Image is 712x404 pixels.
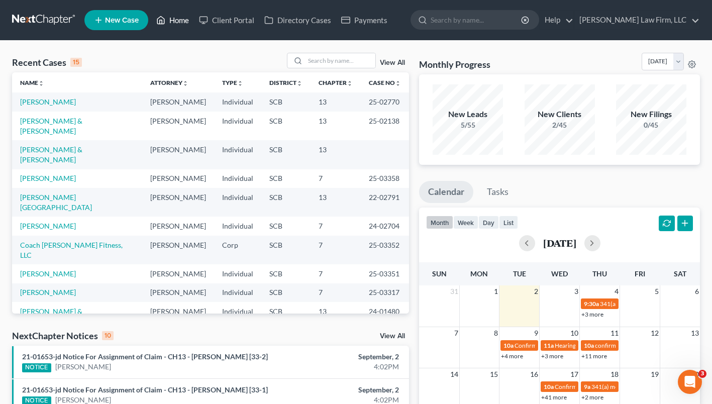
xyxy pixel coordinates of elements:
a: Client Portal [194,11,259,29]
a: Typeunfold_more [222,79,243,86]
a: Calendar [419,181,473,203]
a: [PERSON_NAME][GEOGRAPHIC_DATA] [20,193,92,212]
div: 15 [70,58,82,67]
a: [PERSON_NAME] Law Firm, LLC [574,11,699,29]
span: 3 [573,285,579,297]
span: 17 [569,368,579,380]
td: Individual [214,264,261,283]
a: View All [380,333,405,340]
span: 9:30a [584,300,599,308]
td: SCB [261,217,311,235]
a: [PERSON_NAME] [20,222,76,230]
span: 341(a) meeting for [PERSON_NAME] [600,300,697,308]
td: 25-02138 [361,112,409,140]
a: Help [540,11,573,29]
span: 6 [694,285,700,297]
td: 25-03317 [361,283,409,302]
a: View All [380,59,405,66]
h2: [DATE] [543,238,576,248]
a: +41 more [541,393,567,401]
span: 2 [533,285,539,297]
td: 25-02770 [361,92,409,111]
div: September, 2 [280,352,399,362]
span: 7 [453,327,459,339]
a: +4 more [501,352,523,360]
input: Search by name... [305,53,375,68]
span: Mon [470,269,488,278]
span: 31 [449,285,459,297]
td: SCB [261,140,311,169]
span: 3 [698,370,706,378]
td: Individual [214,92,261,111]
a: Chapterunfold_more [319,79,353,86]
span: 18 [609,368,620,380]
td: SCB [261,169,311,188]
span: 20 [690,368,700,380]
td: SCB [261,236,311,264]
td: 13 [311,140,361,169]
i: unfold_more [237,80,243,86]
a: Districtunfold_more [269,79,302,86]
span: 9a [584,383,590,390]
span: 15 [489,368,499,380]
span: 10a [584,342,594,349]
div: NOTICE [22,363,51,372]
span: Fri [635,269,645,278]
td: SCB [261,264,311,283]
a: 21-01653-jd Notice For Assignment of Claim - CH13 - [PERSON_NAME] [33-1] [22,385,268,394]
i: unfold_more [347,80,353,86]
span: Tue [513,269,526,278]
a: +2 more [581,393,603,401]
span: 341(a) meeting for [PERSON_NAME] [591,383,688,390]
td: 13 [311,92,361,111]
a: Case Nounfold_more [369,79,401,86]
a: +3 more [581,311,603,318]
span: 10 [569,327,579,339]
td: 24-02704 [361,217,409,235]
span: 8 [493,327,499,339]
span: 14 [449,368,459,380]
td: Individual [214,112,261,140]
span: 10a [503,342,514,349]
td: SCB [261,302,311,331]
td: Individual [214,217,261,235]
iframe: Intercom live chat [678,370,702,394]
td: [PERSON_NAME] [142,236,214,264]
a: [PERSON_NAME] [20,288,76,296]
a: Tasks [478,181,518,203]
i: unfold_more [296,80,302,86]
div: Recent Cases [12,56,82,68]
td: SCB [261,112,311,140]
a: [PERSON_NAME] & [PERSON_NAME] [20,145,82,164]
td: 13 [311,112,361,140]
td: SCB [261,188,311,217]
i: unfold_more [38,80,44,86]
td: 25-03358 [361,169,409,188]
td: 7 [311,169,361,188]
a: 21-01653-jd Notice For Assignment of Claim - CH13 - [PERSON_NAME] [33-2] [22,352,268,361]
span: Hearing for [PERSON_NAME] and [PERSON_NAME] [555,342,692,349]
a: Coach [PERSON_NAME] Fitness, LLC [20,241,123,259]
span: 16 [529,368,539,380]
span: 1 [493,285,499,297]
span: Confirmation hearing for [PERSON_NAME] [515,342,629,349]
div: 10 [102,331,114,340]
span: Sat [674,269,686,278]
td: 13 [311,188,361,217]
span: 12 [650,327,660,339]
td: [PERSON_NAME] [142,283,214,302]
span: 11a [544,342,554,349]
button: month [426,216,453,229]
td: [PERSON_NAME] [142,188,214,217]
td: Individual [214,188,261,217]
button: week [453,216,478,229]
td: 22-02791 [361,188,409,217]
i: unfold_more [395,80,401,86]
div: 0/45 [616,120,686,130]
td: Individual [214,283,261,302]
span: 19 [650,368,660,380]
span: 10a [544,383,554,390]
a: Nameunfold_more [20,79,44,86]
span: New Case [105,17,139,24]
span: Wed [551,269,568,278]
